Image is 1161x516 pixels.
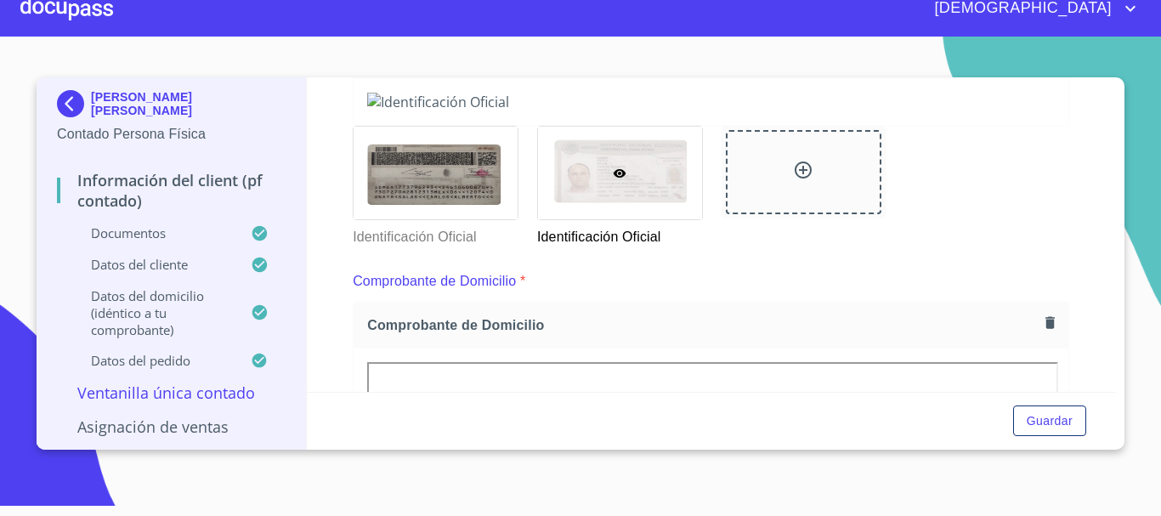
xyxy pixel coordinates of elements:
p: Ventanilla única contado [57,383,286,403]
p: Datos del domicilio (idéntico a tu comprobante) [57,287,251,338]
span: Comprobante de Domicilio [367,316,1039,334]
img: Identificación Oficial [354,127,518,219]
p: Datos del cliente [57,256,251,273]
p: Identificación Oficial [537,220,701,247]
img: Docupass spot blue [57,90,91,117]
div: [PERSON_NAME] [PERSON_NAME] [57,90,286,124]
p: Datos del pedido [57,352,251,369]
img: Identificación Oficial [367,93,1055,111]
span: Guardar [1027,411,1073,432]
button: Guardar [1013,405,1086,437]
p: Información del Client (PF contado) [57,170,286,211]
p: Contado Persona Física [57,124,286,145]
p: Identificación Oficial [353,220,517,247]
p: [PERSON_NAME] [PERSON_NAME] [91,90,286,117]
p: Asignación de Ventas [57,417,286,437]
p: Comprobante de Domicilio [353,271,516,292]
p: Documentos [57,224,251,241]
